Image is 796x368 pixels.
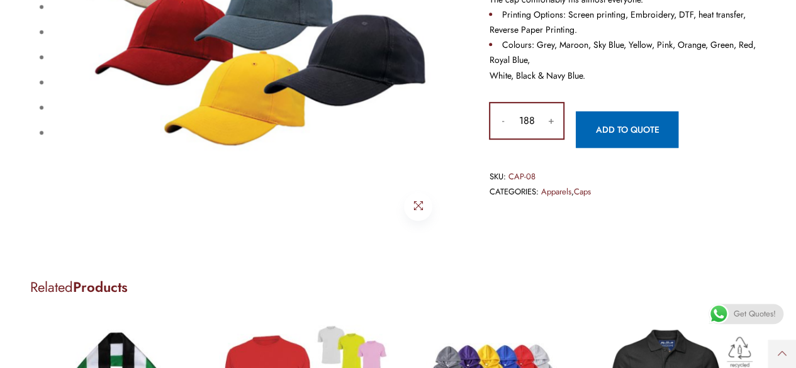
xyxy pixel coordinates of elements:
[40,81,43,84] button: 6 of 8
[40,30,43,34] button: 4 of 8
[40,131,43,135] button: 8 of 8
[515,103,538,138] input: Product quantity
[40,5,43,9] button: 3 of 8
[489,186,538,198] span: Categories:
[73,277,128,297] strong: Products
[40,106,43,109] button: 7 of 8
[489,170,505,182] span: SKU:
[734,304,776,324] span: Get Quotes!
[489,38,755,81] span: Colours: Grey, Maroon, Sky Blue, Yellow, Pink, Orange, Green, Red, Royal Blue, White, Black & Nav...
[541,186,571,198] a: Apparels
[489,185,766,199] span: ,
[508,170,535,182] span: CAP-08
[576,111,678,148] a: Add to quote
[538,103,563,138] input: +
[490,103,515,138] input: -
[30,277,766,297] h3: Related
[489,8,745,36] span: Printing Options: Screen printing, Embroidery, DTF, heat transfer, Reverse Paper Printing.
[573,186,590,198] a: Caps
[40,55,43,59] button: 5 of 8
